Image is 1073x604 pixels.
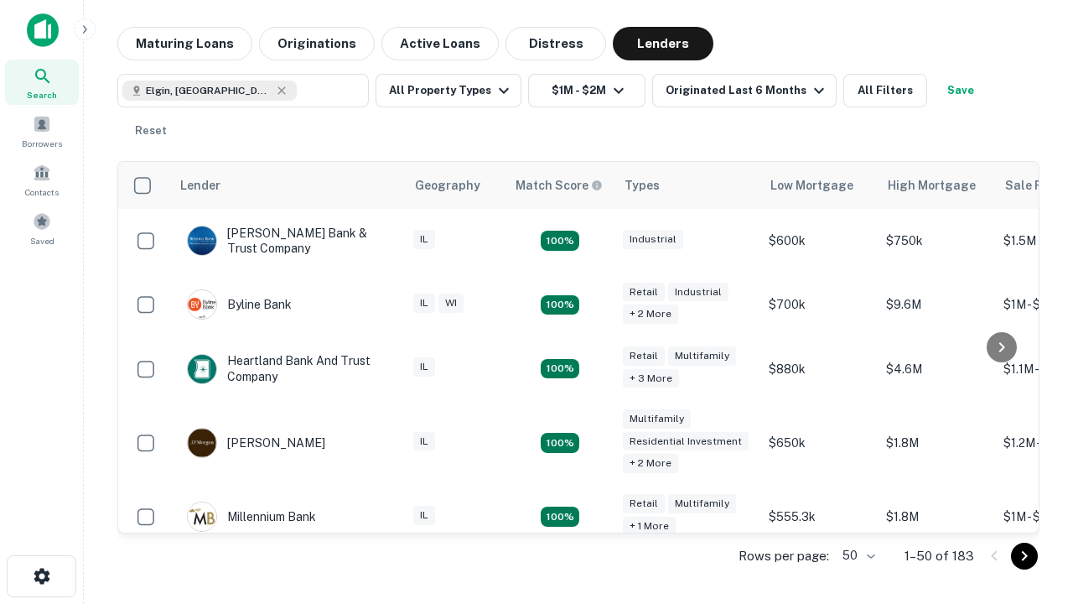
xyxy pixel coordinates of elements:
button: Active Loans [381,27,499,60]
div: Retail [623,283,665,302]
div: Retail [623,494,665,513]
span: Search [27,88,57,102]
div: Millennium Bank [187,502,316,532]
td: $1.8M [878,485,995,549]
td: $880k [760,336,878,400]
span: Borrowers [22,137,62,150]
div: + 2 more [623,305,678,324]
button: Originated Last 6 Months [652,74,837,107]
p: 1–50 of 183 [905,546,974,566]
div: [PERSON_NAME] [187,428,325,458]
span: Saved [30,234,54,247]
div: Multifamily [668,346,736,366]
div: Multifamily [668,494,736,513]
div: + 3 more [623,369,679,388]
div: Retail [623,346,665,366]
th: Low Mortgage [760,162,878,209]
div: IL [413,294,435,313]
button: Originations [259,27,375,60]
a: Borrowers [5,108,79,154]
a: Search [5,60,79,105]
td: $4.6M [878,336,995,400]
iframe: Chat Widget [989,416,1073,497]
div: Multifamily [623,409,691,429]
th: Geography [405,162,505,209]
button: Save your search to get updates of matches that match your search criteria. [934,74,987,107]
div: Industrial [623,230,683,249]
button: Lenders [613,27,713,60]
button: Maturing Loans [117,27,252,60]
div: 50 [836,544,878,568]
td: $9.6M [878,273,995,336]
div: Matching Properties: 19, hasApolloMatch: undefined [541,359,579,379]
button: $1M - $2M [528,74,645,107]
td: $700k [760,273,878,336]
img: picture [188,429,216,457]
td: $600k [760,209,878,273]
div: Types [625,175,660,195]
button: Go to next page [1011,543,1038,570]
div: IL [413,432,435,451]
button: Reset [124,114,178,148]
div: Low Mortgage [770,175,853,195]
th: Types [614,162,760,209]
img: capitalize-icon.png [27,13,59,47]
a: Contacts [5,157,79,202]
span: Contacts [25,185,59,199]
div: WI [438,294,464,313]
th: High Mortgage [878,162,995,209]
div: IL [413,357,435,377]
img: picture [188,290,216,319]
div: Originated Last 6 Months [666,81,829,101]
button: All Property Types [376,74,521,107]
div: High Mortgage [888,175,976,195]
div: Matching Properties: 19, hasApolloMatch: undefined [541,295,579,315]
h6: Match Score [516,176,599,195]
div: + 1 more [623,517,676,536]
td: $750k [878,209,995,273]
div: Industrial [668,283,728,302]
a: Saved [5,206,79,251]
th: Lender [170,162,405,209]
div: Lender [180,175,220,195]
td: $555.3k [760,485,878,549]
div: Matching Properties: 25, hasApolloMatch: undefined [541,433,579,453]
div: [PERSON_NAME] Bank & Trust Company [187,226,388,256]
div: IL [413,230,435,249]
td: $1.8M [878,401,995,486]
span: Elgin, [GEOGRAPHIC_DATA], [GEOGRAPHIC_DATA] [146,83,272,98]
button: Distress [505,27,606,60]
div: Matching Properties: 16, hasApolloMatch: undefined [541,507,579,527]
td: $650k [760,401,878,486]
div: Matching Properties: 28, hasApolloMatch: undefined [541,231,579,251]
th: Capitalize uses an advanced AI algorithm to match your search with the best lender. The match sco... [505,162,614,209]
p: Rows per page: [739,546,829,566]
div: Residential Investment [623,432,749,451]
img: picture [188,355,216,383]
div: + 2 more [623,454,678,473]
div: Geography [415,175,480,195]
div: Byline Bank [187,289,292,320]
img: picture [188,226,216,255]
button: All Filters [843,74,927,107]
img: picture [188,502,216,531]
div: Heartland Bank And Trust Company [187,353,388,383]
div: IL [413,506,435,525]
div: Capitalize uses an advanced AI algorithm to match your search with the best lender. The match sco... [516,176,603,195]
